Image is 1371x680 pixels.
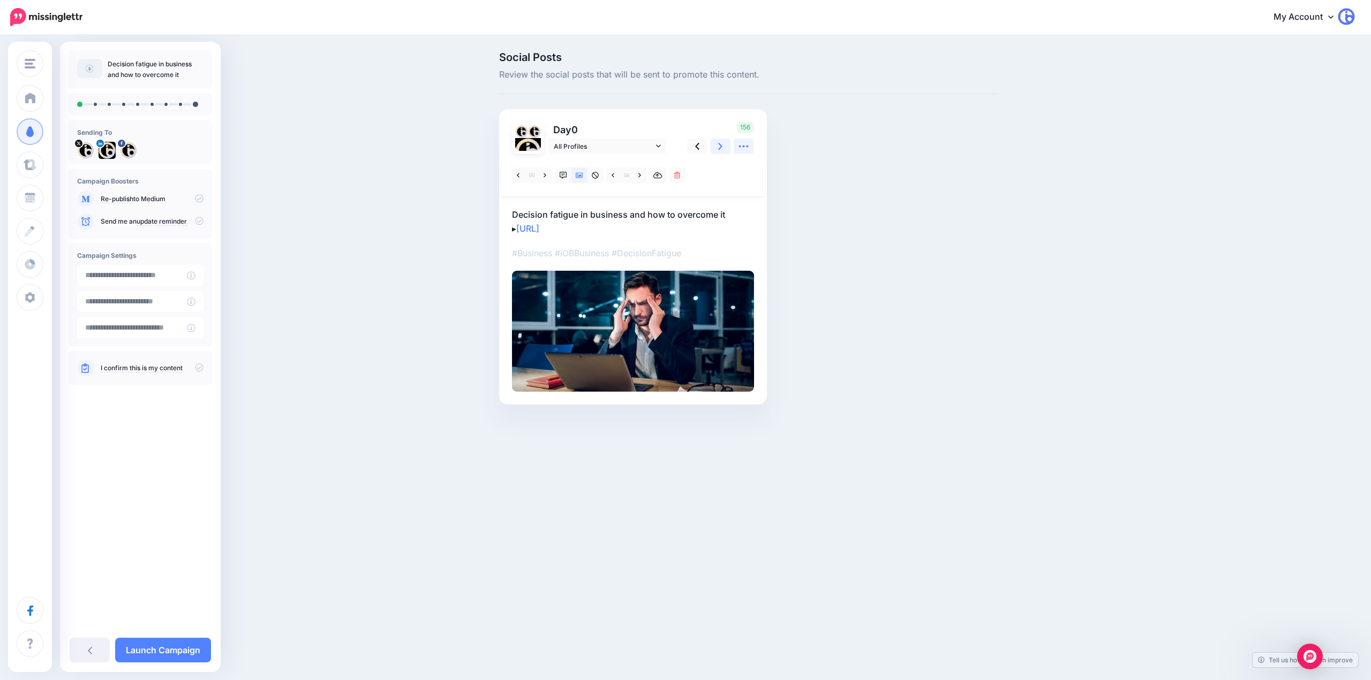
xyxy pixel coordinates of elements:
span: 0 [571,124,578,135]
h4: Sending To [77,128,204,136]
img: 1662120380808-42354.png [99,142,116,159]
img: 928DqkL1-40229.jpg [77,142,94,159]
img: 1662120380808-42354.png [515,138,541,164]
p: Day [548,122,668,137]
img: Missinglettr [10,8,82,26]
p: #Business #iOBBusiness #DecisionFatigue [512,246,754,260]
h4: Campaign Settings [77,251,204,259]
span: All Profiles [554,141,653,152]
span: 156 [737,122,754,133]
span: Review the social posts that will be sent to promote this content. [499,68,996,82]
img: 928DqkL1-40229.jpg [515,125,528,138]
a: All Profiles [548,139,666,154]
img: 303000219_5389485247805883_6538132600661589415_n-bsa67023.jpg [120,142,137,159]
img: menu.png [25,59,35,68]
p: Send me an [101,217,204,226]
a: Re-publish [101,195,133,203]
p: to Medium [101,194,204,204]
img: article-default-image-icon.png [77,59,102,78]
a: update reminder [137,217,187,226]
a: Tell us how we can improve [1253,653,1358,667]
span: Social Posts [499,52,996,63]
div: Open Intercom Messenger [1297,644,1323,669]
h4: Campaign Boosters [77,177,204,185]
a: I confirm this is my content [101,364,183,372]
img: 303000219_5389485247805883_6538132600661589415_n-bsa67023.jpg [528,125,541,138]
a: [URL] [516,223,539,234]
a: My Account [1263,4,1355,30]
img: EO9KFXRX3IFVDU10UJK97SOWDT9UG276.jpg [512,271,754,392]
p: Decision fatigue in business and how to overcome it ▸ [512,208,754,235]
p: Decision fatigue in business and how to overcome it [108,59,204,80]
